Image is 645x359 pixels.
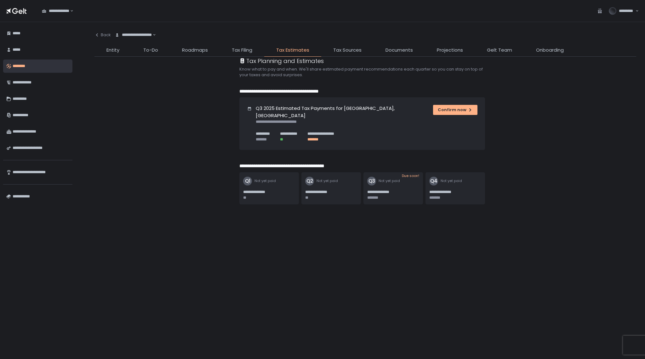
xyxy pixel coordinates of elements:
span: Tax Filing [232,47,252,54]
button: Back [94,28,111,42]
span: Not yet paid [441,179,462,183]
span: Roadmaps [182,47,208,54]
div: Search for option [38,4,73,18]
div: Tax Planning and Estimates [239,57,324,65]
span: Not yet paid [254,179,276,183]
div: Search for option [111,28,156,42]
text: Q4 [430,178,437,184]
span: Tax Sources [333,47,362,54]
div: Confirm now [438,107,473,113]
div: Back [94,32,111,38]
h2: Know what to pay and when. We'll share estimated payment recommendations each quarter so you can ... [239,66,491,78]
h1: Q3 2025 Estimated Tax Payments for [GEOGRAPHIC_DATA], [GEOGRAPHIC_DATA] [256,105,425,119]
span: To-Do [143,47,158,54]
span: Onboarding [536,47,564,54]
text: Q2 [306,178,313,184]
input: Search for option [69,8,70,14]
span: Due soon! [402,174,419,179]
text: Q3 [368,178,375,184]
span: Documents [385,47,413,54]
span: Projections [437,47,463,54]
button: Confirm now [433,105,477,115]
text: Q1 [245,178,250,184]
span: Not yet paid [317,179,338,183]
span: Gelt Team [487,47,512,54]
span: Not yet paid [379,179,400,183]
span: Tax Estimates [276,47,309,54]
span: Entity [106,47,119,54]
